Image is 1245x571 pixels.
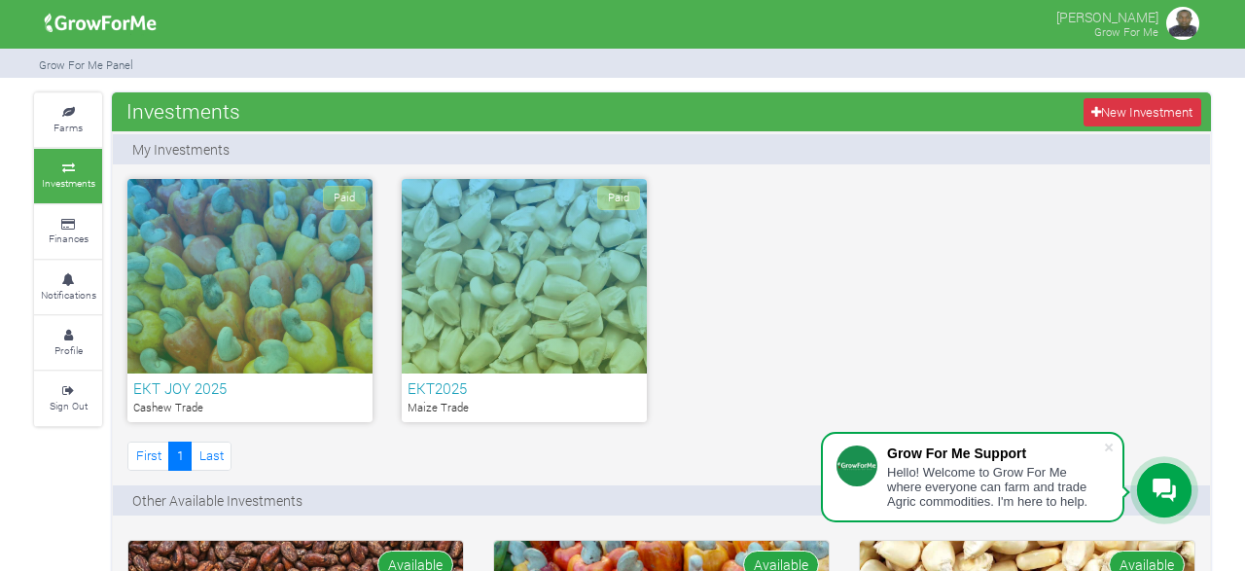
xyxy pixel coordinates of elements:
[323,186,366,210] span: Paid
[1084,98,1201,126] a: New Investment
[1163,4,1202,43] img: growforme image
[42,176,95,190] small: Investments
[34,261,102,314] a: Notifications
[34,372,102,425] a: Sign Out
[49,232,89,245] small: Finances
[168,442,192,470] a: 1
[127,442,169,470] a: First
[191,442,231,470] a: Last
[34,93,102,147] a: Farms
[53,121,83,134] small: Farms
[132,139,230,160] p: My Investments
[1094,24,1158,39] small: Grow For Me
[34,149,102,202] a: Investments
[122,91,245,130] span: Investments
[887,446,1103,461] div: Grow For Me Support
[597,186,640,210] span: Paid
[402,179,647,422] a: Paid EKT2025 Maize Trade
[34,316,102,370] a: Profile
[39,57,133,72] small: Grow For Me Panel
[133,400,367,416] p: Cashew Trade
[132,490,302,511] p: Other Available Investments
[408,400,641,416] p: Maize Trade
[54,343,83,357] small: Profile
[408,379,641,397] h6: EKT2025
[38,4,163,43] img: growforme image
[41,288,96,302] small: Notifications
[1056,4,1158,27] p: [PERSON_NAME]
[34,205,102,259] a: Finances
[887,465,1103,509] div: Hello! Welcome to Grow For Me where everyone can farm and trade Agric commodities. I'm here to help.
[127,442,231,470] nav: Page Navigation
[133,379,367,397] h6: EKT JOY 2025
[50,399,88,412] small: Sign Out
[127,179,373,422] a: Paid EKT JOY 2025 Cashew Trade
